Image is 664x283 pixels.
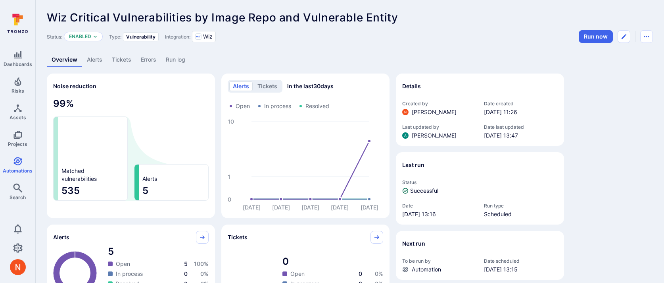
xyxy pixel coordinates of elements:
[484,124,558,130] span: Date last updated
[161,52,190,67] a: Run log
[184,260,188,267] span: 5
[4,61,32,67] span: Dashboards
[579,30,613,43] button: Run automation
[228,118,234,125] text: 10
[123,32,159,41] div: Vulnerability
[402,109,409,115] img: ACg8ocIprwjrgDQnDsNSk9Ghn5p5-B8DpAKWoJ5Gi9syOE4K59tr4Q=s96-c
[402,132,409,139] img: ACg8ocLSa5mPYBaXNx3eFu_EmspyJX0laNWN7cXOFirfQ7srZveEpg=s96-c
[412,266,441,273] span: Automation
[290,270,305,278] span: Open
[412,108,457,116] span: [PERSON_NAME]
[272,204,290,211] text: [DATE]
[53,83,96,89] span: Noise reduction
[402,210,476,218] span: [DATE] 13:16
[375,270,383,277] span: 0 %
[10,194,26,200] span: Search
[107,52,136,67] a: Tickets
[10,259,26,275] img: ACg8ocIprwjrgDQnDsNSk9Ghn5p5-B8DpAKWoJ5Gi9syOE4K59tr4Q=s96-c
[301,204,319,211] text: [DATE]
[69,33,91,40] button: Enabled
[402,179,558,185] span: Status
[331,204,349,211] text: [DATE]
[47,52,82,67] a: Overview
[484,210,558,218] span: Scheduled
[236,102,250,110] span: Open
[412,132,457,140] span: [PERSON_NAME]
[228,173,230,180] text: 1
[640,30,653,43] button: Automation menu
[93,34,98,39] button: Expand dropdown
[228,196,231,203] text: 0
[229,81,253,91] button: alerts
[116,260,130,268] span: Open
[228,233,248,241] span: Tickets
[108,245,209,258] span: total
[402,109,409,115] div: Neeren Patki
[136,52,161,67] a: Errors
[109,34,121,40] span: Type:
[12,88,24,94] span: Risks
[142,184,205,197] span: 5
[396,152,564,225] section: Last run widget
[402,132,409,139] div: Arjan Dehar
[305,102,329,110] span: Resolved
[53,233,69,241] span: Alerts
[203,33,213,41] span: Wiz
[359,270,362,277] span: 0
[402,258,476,264] span: To be run by
[484,101,558,107] span: Date created
[184,270,188,277] span: 0
[402,101,476,107] span: Created by
[484,108,558,116] span: [DATE] 11:26
[53,97,209,110] span: 99 %
[410,187,438,195] span: Successful
[3,168,33,174] span: Automations
[484,203,558,209] span: Run type
[142,175,157,183] span: Alerts
[396,231,564,280] section: Next run widget
[10,114,26,120] span: Assets
[243,204,261,211] text: [DATE]
[221,74,390,218] div: Alerts/Tickets trend
[47,11,398,24] span: Wiz Critical Vulnerabilities by Image Repo and Vulnerable Entity
[402,203,476,209] span: Date
[484,266,558,273] span: [DATE] 13:15
[484,132,558,140] span: [DATE] 13:47
[165,34,190,40] span: Integration:
[484,258,558,264] span: Date scheduled
[402,124,476,130] span: Last updated by
[82,52,107,67] a: Alerts
[282,255,383,268] span: total
[254,81,281,91] button: tickets
[47,52,653,67] div: Automation tabs
[396,74,564,146] section: Details widget
[47,34,62,40] span: Status:
[61,184,124,197] span: 535
[8,141,27,147] span: Projects
[200,270,209,277] span: 0 %
[402,161,424,169] h2: Last run
[402,82,421,90] h2: Details
[61,167,97,183] span: Matched vulnerabilities
[10,259,26,275] div: Neeren Patki
[402,240,425,248] h2: Next run
[287,82,334,90] span: in the last 30 days
[194,260,209,267] span: 100 %
[264,102,291,110] span: In process
[361,204,378,211] text: [DATE]
[116,270,143,278] span: In process
[618,30,630,43] button: Edit automation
